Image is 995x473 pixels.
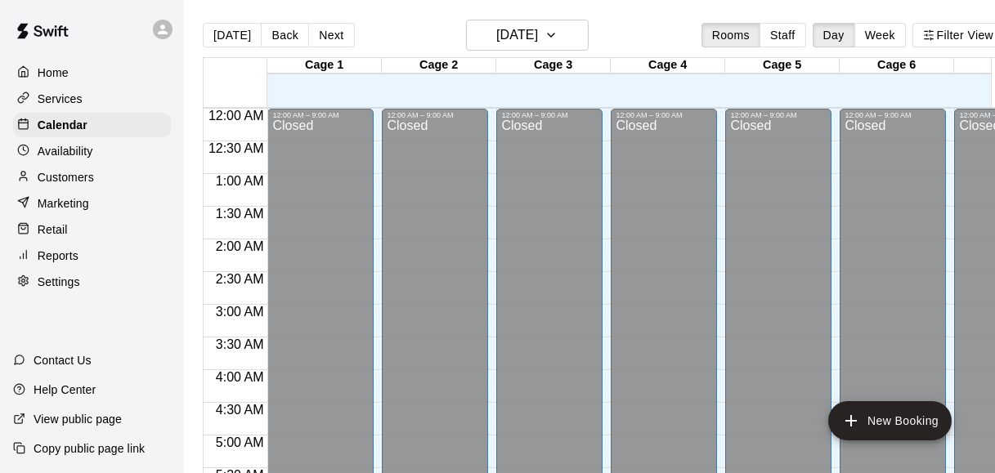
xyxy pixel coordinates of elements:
p: Calendar [38,117,87,133]
a: Reports [13,243,171,268]
div: 12:00 AM – 9:00 AM [616,111,712,119]
span: 4:30 AM [212,403,268,417]
div: Cage 3 [496,58,611,74]
button: Week [854,23,906,47]
p: Availability [38,143,93,159]
span: 1:30 AM [212,207,268,221]
a: Availability [13,139,171,163]
h6: [DATE] [496,24,538,47]
a: Marketing [13,191,171,216]
p: Contact Us [34,352,92,368]
span: 12:30 AM [204,141,268,155]
p: View public page [34,411,122,427]
span: 1:00 AM [212,174,268,188]
a: Home [13,60,171,85]
button: Staff [760,23,806,47]
button: Rooms [701,23,760,47]
p: Services [38,91,83,107]
div: 12:00 AM – 9:00 AM [501,111,598,119]
a: Calendar [13,113,171,137]
a: Retail [13,217,171,242]
button: Day [813,23,855,47]
div: Cage 2 [382,58,496,74]
span: 2:30 AM [212,272,268,286]
button: Back [261,23,309,47]
p: Home [38,65,69,81]
span: 12:00 AM [204,109,268,123]
span: 3:30 AM [212,337,268,351]
p: Retail [38,221,68,238]
div: 12:00 AM – 9:00 AM [272,111,369,119]
p: Settings [38,274,80,290]
p: Copy public page link [34,440,145,457]
span: 5:00 AM [212,435,268,449]
span: 3:00 AM [212,305,268,319]
p: Help Center [34,382,96,398]
div: Cage 4 [611,58,725,74]
p: Marketing [38,195,89,212]
span: 2:00 AM [212,239,268,253]
div: 12:00 AM – 9:00 AM [730,111,827,119]
a: Settings [13,270,171,294]
div: 12:00 AM – 9:00 AM [845,111,941,119]
div: Cage 6 [840,58,954,74]
a: Customers [13,165,171,190]
div: 12:00 AM – 9:00 AM [387,111,483,119]
span: 4:00 AM [212,370,268,384]
div: Cage 5 [725,58,840,74]
button: [DATE] [203,23,262,47]
button: add [828,401,952,440]
a: Services [13,87,171,111]
button: Next [308,23,354,47]
p: Reports [38,248,78,264]
p: Customers [38,169,94,185]
button: [DATE] [466,20,589,51]
div: Cage 1 [267,58,382,74]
